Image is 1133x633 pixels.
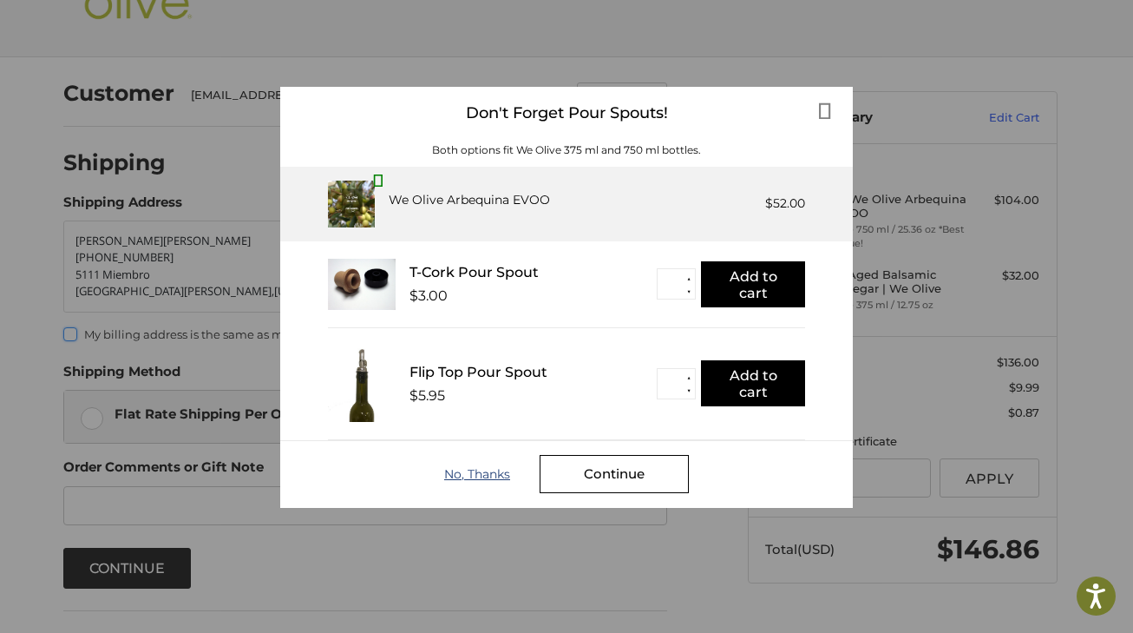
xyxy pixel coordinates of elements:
[540,455,689,493] div: Continue
[701,261,805,307] button: Add to cart
[409,387,445,404] div: $5.95
[280,87,853,140] div: Don't Forget Pour Spouts!
[682,385,695,398] button: ▼
[409,264,657,280] div: T-Cork Pour Spout
[682,272,695,285] button: ▲
[765,195,805,213] div: $52.00
[701,360,805,406] button: Add to cart
[328,346,396,422] img: FTPS_bottle__43406.1705089544.233.225.jpg
[444,467,540,481] div: No, Thanks
[200,23,220,43] button: Open LiveChat chat widget
[409,364,657,380] div: Flip Top Pour Spout
[24,26,196,40] p: We're away right now. Please check back later!
[328,259,396,310] img: T_Cork__22625.1711686153.233.225.jpg
[682,285,695,298] button: ▼
[409,287,448,304] div: $3.00
[280,142,853,158] div: Both options fit We Olive 375 ml and 750 ml bottles.
[389,191,550,209] div: We Olive Arbequina EVOO
[682,372,695,385] button: ▲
